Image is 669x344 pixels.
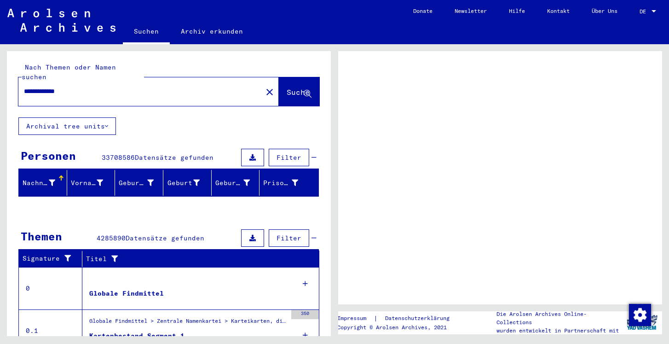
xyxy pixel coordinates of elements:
[496,310,622,327] p: Die Arolsen Archives Online-Collections
[640,8,650,15] span: DE
[71,178,104,188] div: Vorname
[89,331,185,341] div: Kartenbestand Segment 1
[277,234,301,242] span: Filter
[23,178,55,188] div: Nachname
[18,117,116,135] button: Archival tree units
[260,170,318,196] mat-header-cell: Prisoner #
[22,63,116,81] mat-label: Nach Themen oder Namen suchen
[629,304,651,326] img: Zustimmung ändern
[263,178,298,188] div: Prisoner #
[269,229,309,247] button: Filter
[625,311,659,334] img: yv_logo.png
[71,175,115,190] div: Vorname
[115,170,163,196] mat-header-cell: Geburtsname
[167,175,211,190] div: Geburt‏
[23,254,75,263] div: Signature
[123,20,170,44] a: Suchen
[97,234,126,242] span: 4285890
[260,82,279,101] button: Clear
[277,153,301,162] span: Filter
[126,234,204,242] span: Datensätze gefunden
[167,178,200,188] div: Geburt‏
[86,251,310,266] div: Titel
[496,327,622,335] p: wurden entwickelt in Partnerschaft mit
[89,289,164,298] div: Globale Findmittel
[263,175,310,190] div: Prisoner #
[163,170,212,196] mat-header-cell: Geburt‏
[89,317,287,330] div: Globale Findmittel > Zentrale Namenkartei > Karteikarten, die im Rahmen der sequentiellen Massend...
[86,254,301,264] div: Titel
[378,314,461,323] a: Datenschutzerklärung
[215,178,250,188] div: Geburtsdatum
[170,20,254,42] a: Archiv erkunden
[337,314,374,323] a: Impressum
[135,153,213,162] span: Datensätze gefunden
[21,147,76,164] div: Personen
[212,170,260,196] mat-header-cell: Geburtsdatum
[215,175,262,190] div: Geburtsdatum
[337,323,461,332] p: Copyright © Arolsen Archives, 2021
[337,314,461,323] div: |
[291,310,319,319] div: 350
[279,77,319,106] button: Suche
[119,175,165,190] div: Geburtsname
[629,303,651,326] div: Zustimmung ändern
[264,87,275,98] mat-icon: close
[119,178,154,188] div: Geburtsname
[7,9,115,32] img: Arolsen_neg.svg
[19,170,67,196] mat-header-cell: Nachname
[23,175,67,190] div: Nachname
[67,170,115,196] mat-header-cell: Vorname
[102,153,135,162] span: 33708586
[19,267,82,309] td: 0
[21,228,62,245] div: Themen
[23,251,84,266] div: Signature
[269,149,309,166] button: Filter
[287,87,310,97] span: Suche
